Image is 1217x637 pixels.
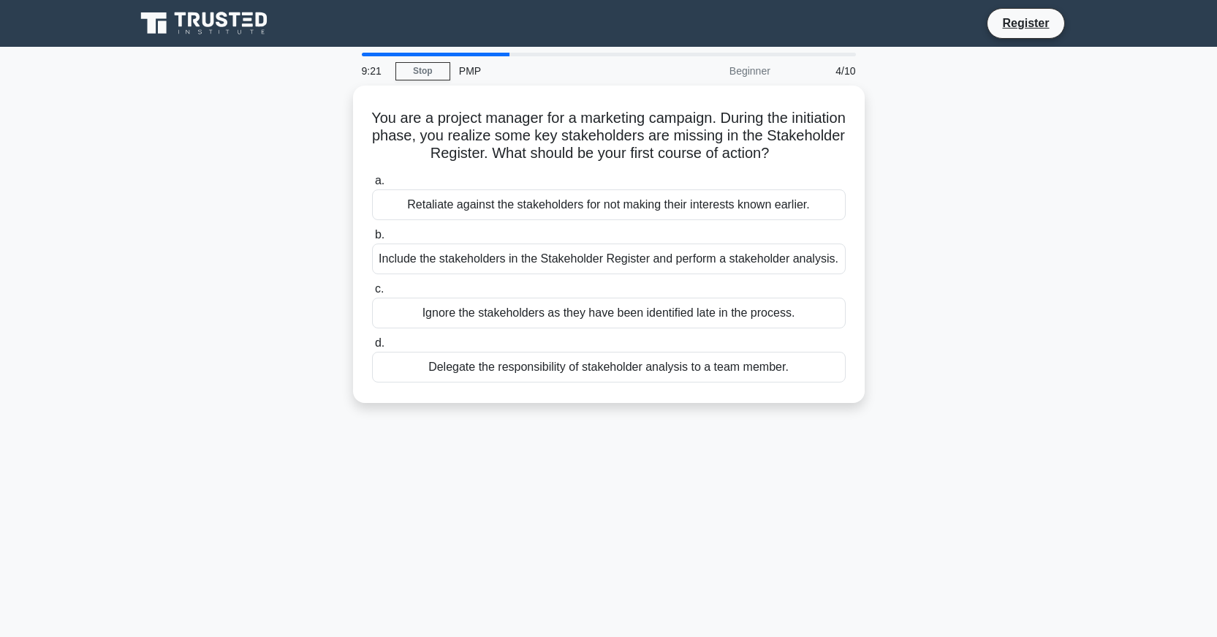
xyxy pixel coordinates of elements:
div: Include the stakeholders in the Stakeholder Register and perform a stakeholder analysis. [372,244,846,274]
div: PMP [450,56,651,86]
a: Register [993,14,1058,32]
div: Delegate the responsibility of stakeholder analysis to a team member. [372,352,846,382]
div: Beginner [651,56,779,86]
span: b. [375,228,384,241]
a: Stop [395,62,450,80]
span: d. [375,336,384,349]
span: a. [375,174,384,186]
div: Ignore the stakeholders as they have been identified late in the process. [372,298,846,328]
h5: You are a project manager for a marketing campaign. During the initiation phase, you realize some... [371,109,847,163]
div: 4/10 [779,56,865,86]
div: Retaliate against the stakeholders for not making their interests known earlier. [372,189,846,220]
div: 9:21 [353,56,395,86]
span: c. [375,282,384,295]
